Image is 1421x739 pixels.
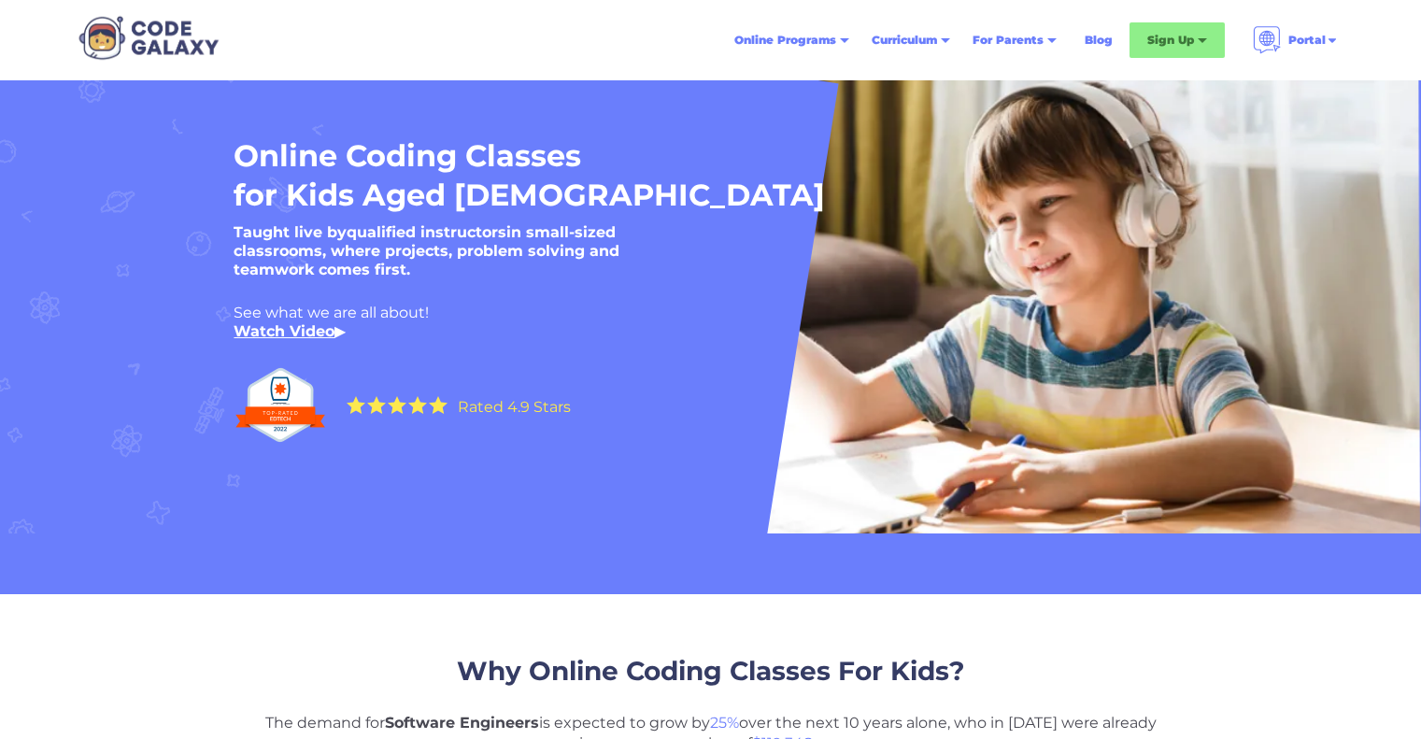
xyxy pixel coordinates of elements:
img: Yellow Star - the Code Galaxy [408,396,427,414]
div: For Parents [961,23,1068,57]
a: Blog [1073,23,1124,57]
img: Yellow Star - the Code Galaxy [388,396,406,414]
span: Why Online Coding Classes For Kids? [457,655,964,687]
div: Sign Up [1130,22,1225,58]
div: Portal [1288,31,1326,50]
img: Top Rated edtech company [234,360,327,450]
div: Curriculum [860,23,961,57]
div: Curriculum [872,31,937,50]
strong: qualified instructors [347,223,506,241]
h1: Online Coding Classes for Kids Aged [DEMOGRAPHIC_DATA] [234,136,1041,214]
img: Yellow Star - the Code Galaxy [367,396,386,414]
h5: Taught live by in small-sized classrooms, where projects, problem solving and teamwork comes first. [234,223,701,279]
div: For Parents [973,31,1044,50]
div: Online Programs [734,31,836,50]
img: Yellow Star - the Code Galaxy [347,396,365,414]
strong: Software Engineers [385,714,539,732]
img: Yellow Star - the Code Galaxy [429,396,448,414]
div: Sign Up [1147,31,1194,50]
div: Portal [1242,19,1350,62]
div: Rated 4.9 Stars [458,400,571,415]
div: See what we are all about! ‍ ▶ [234,304,1130,341]
span: 25% [710,714,739,732]
a: Watch Video [234,322,334,340]
div: Online Programs [723,23,860,57]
